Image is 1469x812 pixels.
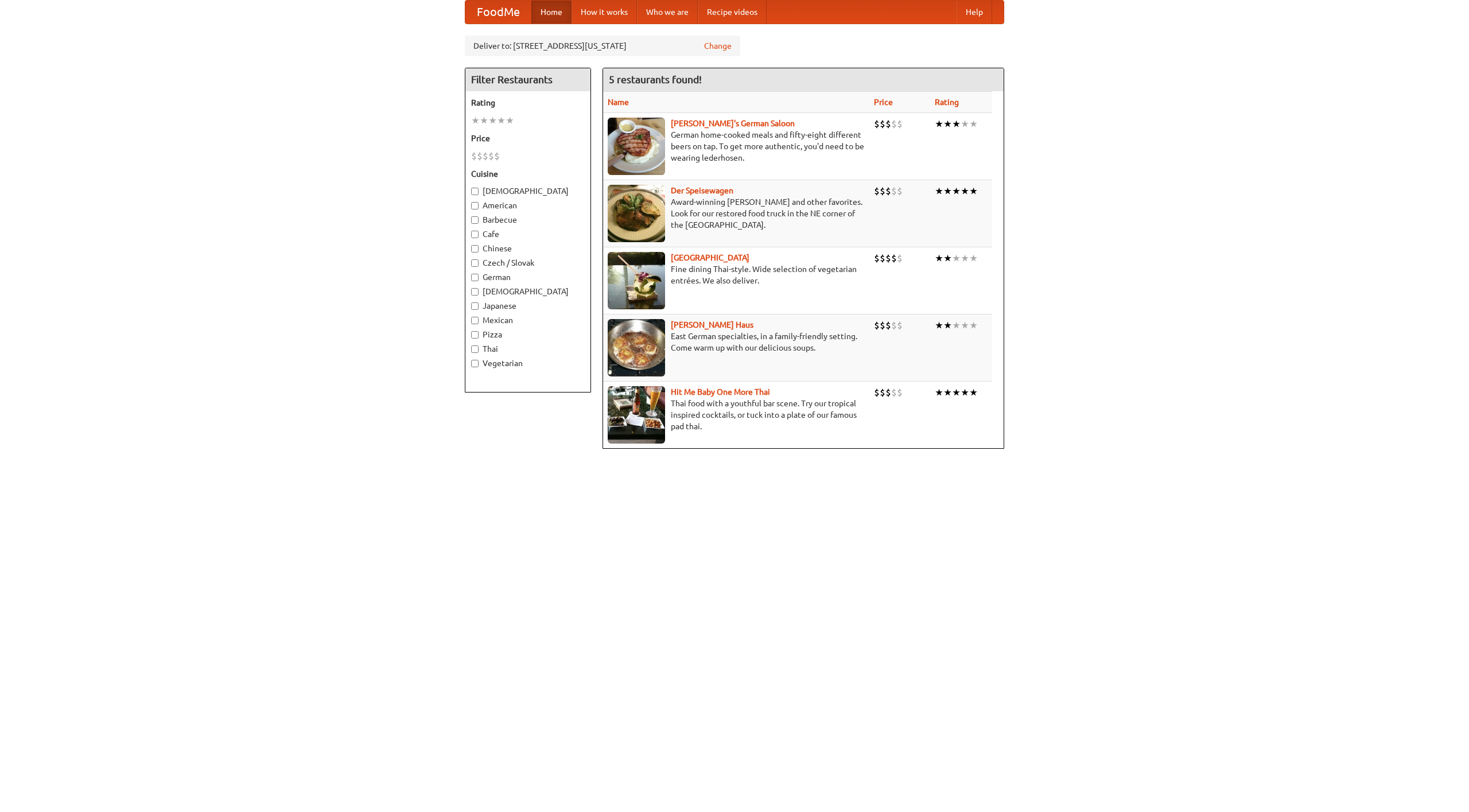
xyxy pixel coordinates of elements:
li: ★ [969,185,978,197]
h4: Filter Restaurants [465,68,590,91]
li: ★ [969,386,978,399]
p: Fine dining Thai-style. Wide selection of vegetarian entrées. We also deliver. [608,263,865,286]
a: FoodMe [465,1,531,24]
p: German home-cooked meals and fifty-eight different beers on tap. To get more authentic, you'd nee... [608,129,865,164]
label: [DEMOGRAPHIC_DATA] [471,185,585,197]
li: $ [885,118,891,130]
li: $ [880,386,885,399]
li: $ [880,118,885,130]
input: American [471,202,479,209]
label: American [471,200,585,211]
li: ★ [943,118,952,130]
a: Change [704,40,732,52]
li: ★ [943,319,952,332]
li: $ [483,150,488,162]
li: ★ [952,386,961,399]
input: Chinese [471,245,479,252]
a: Recipe videos [698,1,767,24]
input: [DEMOGRAPHIC_DATA] [471,288,479,296]
a: Name [608,98,629,107]
li: $ [897,319,903,332]
li: ★ [961,252,969,265]
img: speisewagen.jpg [608,185,665,242]
div: Deliver to: [STREET_ADDRESS][US_STATE] [465,36,740,56]
ng-pluralize: 5 restaurants found! [609,74,702,85]
label: German [471,271,585,283]
input: [DEMOGRAPHIC_DATA] [471,188,479,195]
li: ★ [935,185,943,197]
li: ★ [471,114,480,127]
li: $ [897,252,903,265]
li: ★ [952,185,961,197]
label: Chinese [471,243,585,254]
input: Barbecue [471,216,479,224]
li: ★ [961,185,969,197]
a: Hit Me Baby One More Thai [671,387,770,397]
li: $ [874,118,880,130]
li: $ [874,185,880,197]
li: ★ [943,185,952,197]
li: $ [880,185,885,197]
li: $ [874,252,880,265]
li: ★ [961,386,969,399]
li: $ [897,118,903,130]
li: ★ [480,114,488,127]
label: Japanese [471,300,585,312]
h5: Cuisine [471,168,585,180]
li: ★ [961,118,969,130]
a: [PERSON_NAME]'s German Saloon [671,119,795,128]
a: Rating [935,98,959,107]
li: $ [891,118,897,130]
li: $ [494,150,500,162]
li: ★ [943,386,952,399]
input: German [471,274,479,281]
label: Czech / Slovak [471,257,585,269]
input: Mexican [471,317,479,324]
input: Pizza [471,331,479,339]
a: Der Speisewagen [671,186,733,195]
a: [GEOGRAPHIC_DATA] [671,253,749,262]
label: Pizza [471,329,585,340]
a: Help [957,1,992,24]
li: $ [471,150,477,162]
li: ★ [488,114,497,127]
li: $ [488,150,494,162]
li: ★ [969,118,978,130]
label: [DEMOGRAPHIC_DATA] [471,286,585,297]
li: $ [885,252,891,265]
label: Cafe [471,228,585,240]
a: Price [874,98,893,107]
li: ★ [497,114,506,127]
label: Mexican [471,314,585,326]
li: $ [874,386,880,399]
li: $ [891,185,897,197]
li: ★ [952,118,961,130]
p: Award-winning [PERSON_NAME] and other favorites. Look for our restored food truck in the NE corne... [608,196,865,231]
li: $ [885,185,891,197]
input: Czech / Slovak [471,259,479,267]
li: $ [477,150,483,162]
input: Japanese [471,302,479,310]
label: Thai [471,343,585,355]
li: ★ [935,386,943,399]
li: ★ [943,252,952,265]
a: [PERSON_NAME] Haus [671,320,753,329]
label: Vegetarian [471,358,585,369]
li: $ [885,386,891,399]
li: $ [891,386,897,399]
p: East German specialties, in a family-friendly setting. Come warm up with our delicious soups. [608,331,865,353]
li: $ [880,319,885,332]
li: ★ [961,319,969,332]
input: Thai [471,345,479,353]
h5: Price [471,133,585,144]
img: kohlhaus.jpg [608,319,665,376]
li: ★ [952,252,961,265]
li: $ [897,386,903,399]
li: ★ [952,319,961,332]
li: ★ [935,118,943,130]
img: babythai.jpg [608,386,665,444]
li: $ [874,319,880,332]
